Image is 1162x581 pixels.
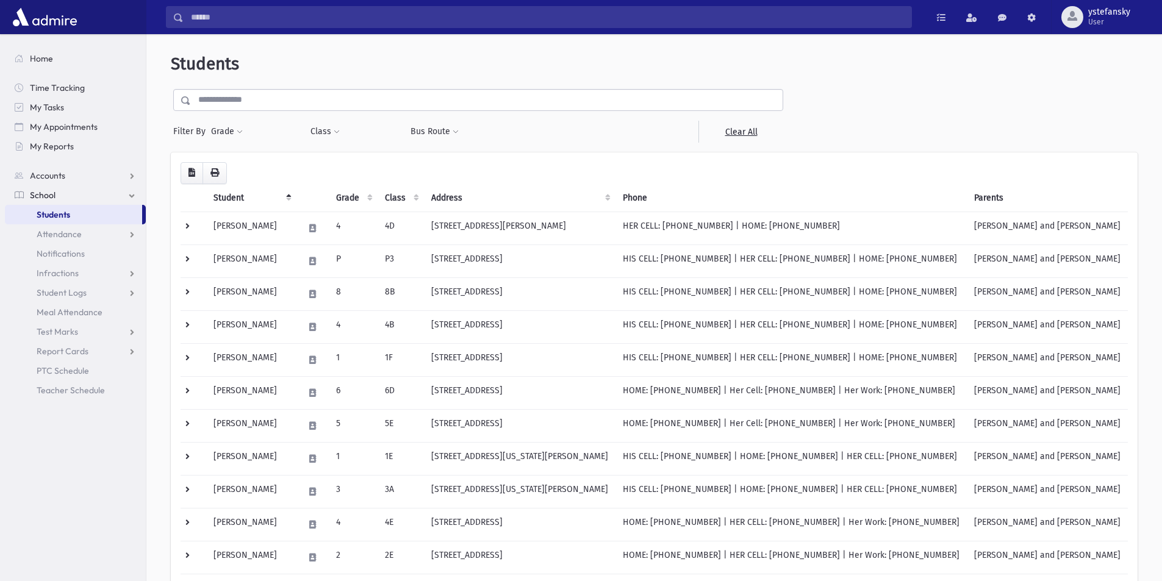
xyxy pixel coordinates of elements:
td: 1F [378,343,424,376]
td: 4B [378,310,424,343]
td: [PERSON_NAME] and [PERSON_NAME] [967,376,1128,409]
td: [PERSON_NAME] and [PERSON_NAME] [967,244,1128,277]
td: [PERSON_NAME] [206,376,296,409]
td: 3A [378,475,424,508]
td: 4 [329,508,378,541]
button: Print [203,162,227,184]
span: Attendance [37,229,82,240]
span: PTC Schedule [37,365,89,376]
button: Grade [210,121,243,143]
span: Teacher Schedule [37,385,105,396]
span: Meal Attendance [37,307,102,318]
a: School [5,185,146,205]
a: Meal Attendance [5,302,146,322]
td: [PERSON_NAME] [206,442,296,475]
td: [PERSON_NAME] and [PERSON_NAME] [967,442,1128,475]
td: [PERSON_NAME] [206,508,296,541]
td: 5 [329,409,378,442]
td: HOME: [PHONE_NUMBER] | HER CELL: [PHONE_NUMBER] | Her Work: [PHONE_NUMBER] [615,508,967,541]
td: 1E [378,442,424,475]
td: 3 [329,475,378,508]
span: Student Logs [37,287,87,298]
a: Home [5,49,146,68]
td: [PERSON_NAME] [206,343,296,376]
span: Infractions [37,268,79,279]
td: [PERSON_NAME] and [PERSON_NAME] [967,310,1128,343]
td: 2 [329,541,378,574]
a: My Reports [5,137,146,156]
td: [PERSON_NAME] [206,475,296,508]
td: [PERSON_NAME] and [PERSON_NAME] [967,277,1128,310]
td: 4 [329,310,378,343]
td: 4 [329,212,378,244]
td: 1 [329,343,378,376]
button: Bus Route [410,121,459,143]
span: Accounts [30,170,65,181]
th: Parents [967,184,1128,212]
th: Class: activate to sort column ascending [378,184,424,212]
a: Infractions [5,263,146,283]
th: Address: activate to sort column ascending [424,184,615,212]
td: [STREET_ADDRESS] [424,343,615,376]
td: [STREET_ADDRESS] [424,277,615,310]
td: [PERSON_NAME] and [PERSON_NAME] [967,409,1128,442]
a: Student Logs [5,283,146,302]
a: Accounts [5,166,146,185]
td: [PERSON_NAME] [206,244,296,277]
span: My Tasks [30,102,64,113]
td: [STREET_ADDRESS] [424,310,615,343]
td: [PERSON_NAME] and [PERSON_NAME] [967,541,1128,574]
img: AdmirePro [10,5,80,29]
td: [STREET_ADDRESS][US_STATE][PERSON_NAME] [424,475,615,508]
span: Notifications [37,248,85,259]
td: 6 [329,376,378,409]
span: My Appointments [30,121,98,132]
td: [PERSON_NAME] and [PERSON_NAME] [967,508,1128,541]
td: [PERSON_NAME] [206,277,296,310]
span: Test Marks [37,326,78,337]
td: 8 [329,277,378,310]
th: Phone [615,184,967,212]
span: ystefansky [1088,7,1130,17]
span: Students [171,54,239,74]
a: My Tasks [5,98,146,117]
td: [STREET_ADDRESS] [424,508,615,541]
a: My Appointments [5,117,146,137]
span: Time Tracking [30,82,85,93]
td: [PERSON_NAME] [206,310,296,343]
td: 6D [378,376,424,409]
a: Report Cards [5,341,146,361]
span: Students [37,209,70,220]
td: HOME: [PHONE_NUMBER] | HER CELL: [PHONE_NUMBER] | Her Work: [PHONE_NUMBER] [615,541,967,574]
td: [STREET_ADDRESS] [424,541,615,574]
td: [PERSON_NAME] and [PERSON_NAME] [967,212,1128,244]
a: PTC Schedule [5,361,146,380]
td: [PERSON_NAME] and [PERSON_NAME] [967,343,1128,376]
td: 8B [378,277,424,310]
span: My Reports [30,141,74,152]
td: P [329,244,378,277]
td: 1 [329,442,378,475]
td: [PERSON_NAME] and [PERSON_NAME] [967,475,1128,508]
a: Teacher Schedule [5,380,146,400]
td: 4E [378,508,424,541]
th: Grade: activate to sort column ascending [329,184,378,212]
th: Student: activate to sort column descending [206,184,296,212]
td: [PERSON_NAME] [206,541,296,574]
input: Search [184,6,911,28]
a: Notifications [5,244,146,263]
button: CSV [181,162,203,184]
a: Test Marks [5,322,146,341]
td: [PERSON_NAME] [206,212,296,244]
td: HER CELL: [PHONE_NUMBER] | HOME: [PHONE_NUMBER] [615,212,967,244]
span: Report Cards [37,346,88,357]
td: HIS CELL: [PHONE_NUMBER] | HER CELL: [PHONE_NUMBER] | HOME: [PHONE_NUMBER] [615,277,967,310]
td: [STREET_ADDRESS] [424,376,615,409]
td: [STREET_ADDRESS][PERSON_NAME] [424,212,615,244]
span: User [1088,17,1130,27]
span: Home [30,53,53,64]
td: P3 [378,244,424,277]
td: [STREET_ADDRESS] [424,409,615,442]
span: School [30,190,56,201]
td: HOME: [PHONE_NUMBER] | Her Cell: [PHONE_NUMBER] | Her Work: [PHONE_NUMBER] [615,376,967,409]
